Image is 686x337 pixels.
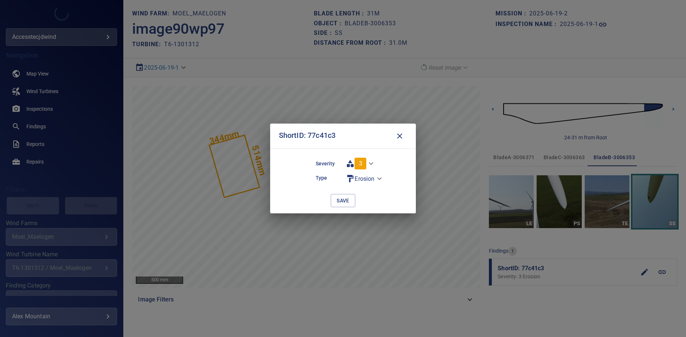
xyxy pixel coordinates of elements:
span: save [337,196,349,205]
h6: Severity [316,160,343,168]
span: 3 [359,160,362,167]
h6: Type [316,174,343,182]
button: save [331,194,355,208]
div: 3 [343,155,378,172]
div: Erosion [343,172,386,185]
div: ShortID: 77c41c3 [279,129,335,143]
